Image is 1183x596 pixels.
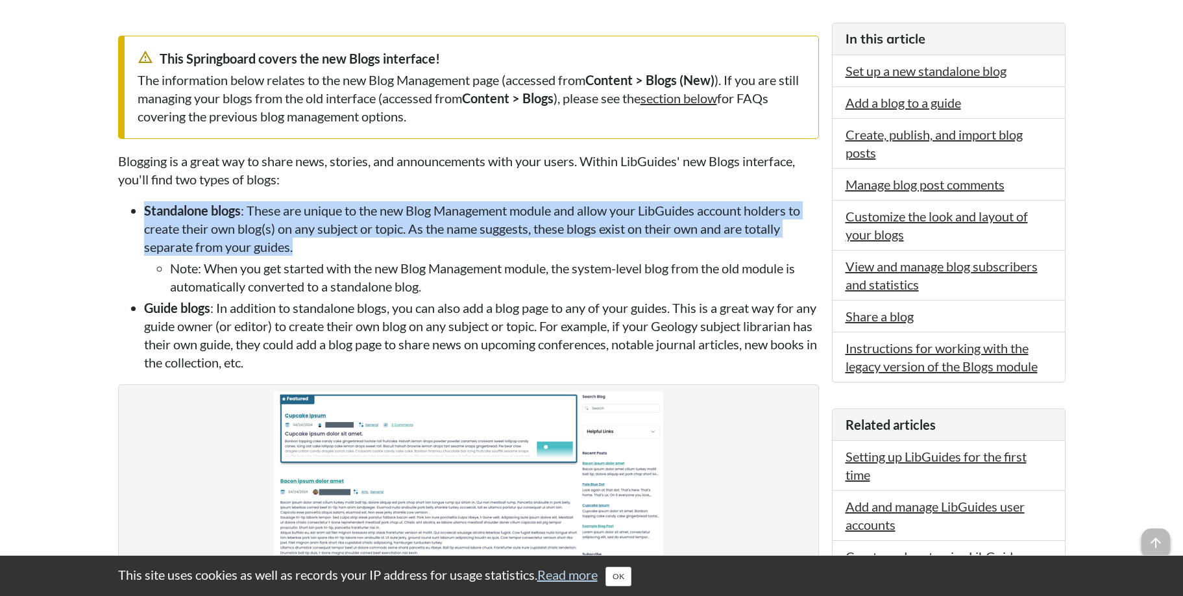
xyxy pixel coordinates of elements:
span: warning_amber [138,49,153,65]
strong: Standalone blogs [144,203,241,218]
a: section below [640,90,717,106]
div: The information below relates to the new Blog Management page (accessed from ). If you are still ... [138,71,805,125]
a: Instructions for working with the legacy version of the Blogs module [846,340,1038,374]
a: Share a blog [846,308,914,324]
a: Create and customize LibGuides groups (CMS only) [846,549,1025,582]
strong: Content > Blogs (New) [585,72,714,88]
strong: Guide blogs [144,300,210,316]
strong: Content > Blogs [462,90,554,106]
a: Set up a new standalone blog [846,63,1006,79]
a: View and manage blog subscribers and statistics [846,258,1038,292]
a: Create, publish, and import blog posts [846,127,1023,160]
a: Read more [537,567,598,582]
a: Add a blog to a guide [846,95,961,110]
li: Note: When you get started with the new Blog Management module, the system-level blog from the ol... [170,259,819,295]
span: Related articles [846,417,936,432]
div: This Springboard covers the new Blogs interface! [138,49,805,68]
li: : These are unique to the new Blog Management module and allow your LibGuides account holders to ... [144,201,819,295]
li: : In addition to standalone blogs, you can also add a blog page to any of your guides. This is a ... [144,299,819,371]
div: This site uses cookies as well as records your IP address for usage statistics. [105,565,1079,586]
h3: In this article [846,30,1052,48]
span: arrow_upward [1141,528,1170,557]
button: Close [605,567,631,586]
a: Setting up LibGuides for the first time [846,449,1027,482]
p: Blogging is a great way to share news, stories, and announcements with your users. Within LibGuid... [118,152,819,188]
a: Manage blog post comments [846,177,1005,192]
a: arrow_upward [1141,530,1170,545]
a: Add and manage LibGuides user accounts [846,499,1025,532]
a: Customize the look and layout of your blogs [846,208,1028,242]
